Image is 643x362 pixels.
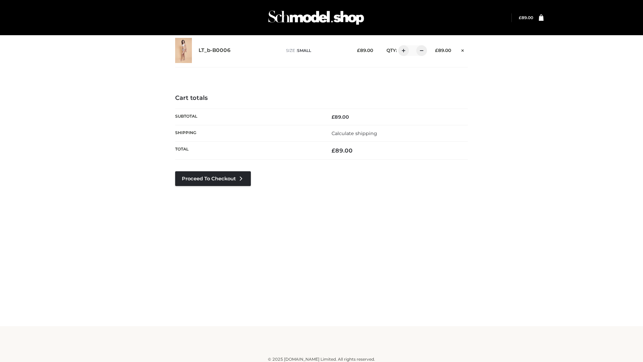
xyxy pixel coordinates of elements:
a: Remove this item [458,45,468,54]
th: Total [175,142,321,160]
h4: Cart totals [175,95,468,102]
span: £ [332,147,335,154]
a: Proceed to Checkout [175,171,251,186]
th: Shipping [175,125,321,141]
span: £ [435,48,438,53]
bdi: 89.00 [435,48,451,53]
a: £89.00 [519,15,533,20]
span: £ [357,48,360,53]
a: Calculate shipping [332,130,377,136]
bdi: 89.00 [332,147,353,154]
bdi: 89.00 [519,15,533,20]
div: QTY: [380,45,425,56]
p: size : [286,48,347,54]
span: £ [519,15,521,20]
span: £ [332,114,335,120]
a: LT_b-B0006 [199,47,231,54]
bdi: 89.00 [332,114,349,120]
img: Schmodel Admin 964 [266,4,366,31]
th: Subtotal [175,109,321,125]
bdi: 89.00 [357,48,373,53]
span: SMALL [297,48,311,53]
